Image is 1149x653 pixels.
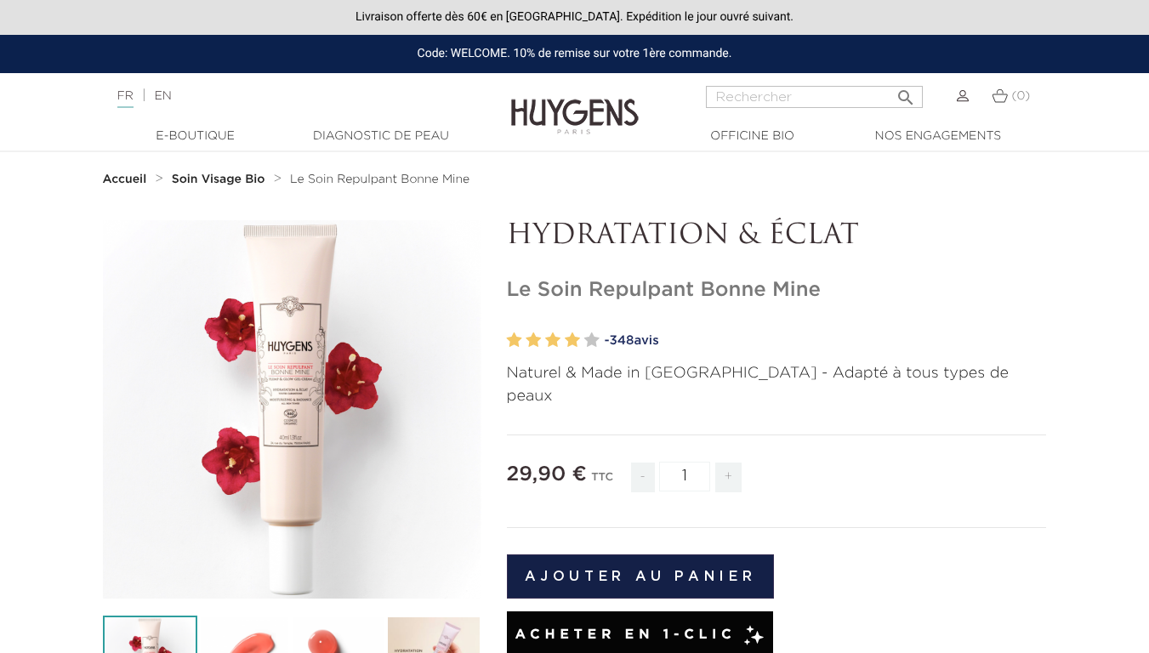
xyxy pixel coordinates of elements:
label: 2 [526,328,541,353]
input: Rechercher [706,86,923,108]
img: Huygens [511,71,639,137]
button:  [890,81,921,104]
a: Le Soin Repulpant Bonne Mine [290,173,469,186]
input: Quantité [659,462,710,491]
a: Nos engagements [853,128,1023,145]
label: 5 [584,328,600,353]
span: + [715,463,742,492]
label: 4 [565,328,580,353]
label: 3 [545,328,560,353]
div: TTC [591,459,613,505]
strong: Soin Visage Bio [172,173,265,185]
a: Diagnostic de peau [296,128,466,145]
div: | [109,86,466,106]
span: 348 [609,334,634,347]
a: Officine Bio [668,128,838,145]
label: 1 [507,328,522,353]
span: - [631,463,655,492]
h1: Le Soin Repulpant Bonne Mine [507,278,1047,303]
span: (0) [1011,90,1030,102]
button: Ajouter au panier [507,554,775,599]
span: Le Soin Repulpant Bonne Mine [290,173,469,185]
a: Soin Visage Bio [172,173,270,186]
a: FR [117,90,134,108]
a: EN [154,90,171,102]
a: Accueil [103,173,151,186]
i:  [896,82,916,103]
span: 29,90 € [507,464,587,485]
p: HYDRATATION & ÉCLAT [507,220,1047,253]
strong: Accueil [103,173,147,185]
a: -348avis [605,328,1047,354]
a: E-Boutique [111,128,281,145]
p: Naturel & Made in [GEOGRAPHIC_DATA] - Adapté à tous types de peaux [507,362,1047,408]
